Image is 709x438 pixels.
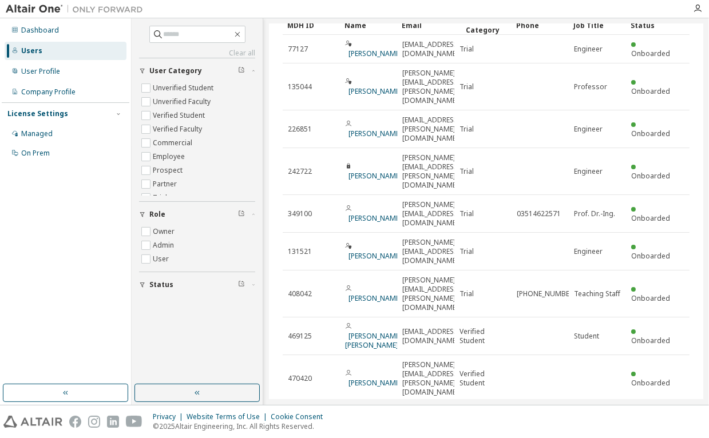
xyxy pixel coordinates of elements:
span: Status [149,280,173,289]
a: [PERSON_NAME] [PERSON_NAME] [345,331,402,350]
div: Privacy [153,412,187,421]
a: [PERSON_NAME] [348,86,402,96]
div: Company Profile [21,87,76,97]
img: Altair One [6,3,149,15]
div: Dashboard [21,26,59,35]
a: [PERSON_NAME] [348,49,402,58]
span: 226851 [288,125,312,134]
span: Onboarded [631,336,670,345]
span: Verified Student [460,369,506,388]
span: [PERSON_NAME][EMAIL_ADDRESS][DOMAIN_NAME] [402,238,460,265]
a: [PERSON_NAME] [348,293,402,303]
div: Job Title [573,16,621,34]
div: Phone [516,16,564,34]
a: [PERSON_NAME] [348,251,402,261]
span: Teaching Staff [574,289,620,298]
div: Website Terms of Use [187,412,271,421]
span: Trial [460,125,474,134]
span: Clear filter [238,210,245,219]
label: Unverified Student [153,81,216,95]
span: 469125 [288,332,312,341]
div: On Prem [21,149,50,158]
div: Status [631,16,679,34]
label: Owner [153,225,177,238]
div: Cookie Consent [271,412,330,421]
span: Trial [460,45,474,54]
span: Trial [460,167,474,176]
label: Admin [153,238,176,252]
a: [PERSON_NAME] [348,129,402,138]
label: Partner [153,177,179,191]
p: © 2025 Altair Engineering, Inc. All Rights Reserved. [153,421,330,431]
div: User Category [459,15,507,35]
span: Onboarded [631,378,670,388]
span: [PERSON_NAME][EMAIL_ADDRESS][PERSON_NAME][DOMAIN_NAME] [402,276,460,312]
label: Verified Student [153,109,207,122]
button: User Category [139,58,255,83]
label: Trial [153,191,169,205]
span: [PERSON_NAME][EMAIL_ADDRESS][PERSON_NAME][DOMAIN_NAME] [402,69,460,105]
span: Trial [460,209,474,218]
label: Employee [153,150,187,164]
div: Name [344,16,393,34]
div: MDH ID [287,16,335,34]
span: Trial [460,82,474,91]
span: Onboarded [631,129,670,138]
span: Engineer [574,247,603,256]
span: Engineer [574,125,603,134]
button: Role [139,202,255,227]
span: Engineer [574,167,603,176]
label: Unverified Faculty [153,95,213,109]
span: [EMAIL_ADDRESS][DOMAIN_NAME] [402,327,460,345]
img: instagram.svg [88,416,100,428]
span: 242722 [288,167,312,176]
span: Onboarded [631,251,670,261]
span: 135044 [288,82,312,91]
img: facebook.svg [69,416,81,428]
span: Onboarded [631,49,670,58]
span: Engineer [574,45,603,54]
img: youtube.svg [126,416,142,428]
span: [PERSON_NAME][EMAIL_ADDRESS][DOMAIN_NAME] [402,200,460,228]
span: [PERSON_NAME][EMAIL_ADDRESS][PERSON_NAME][DOMAIN_NAME] [402,153,460,190]
div: Users [21,46,42,55]
div: User Profile [21,67,60,76]
img: altair_logo.svg [3,416,62,428]
div: Managed [21,129,53,138]
span: 470420 [288,374,312,383]
a: Clear all [139,49,255,58]
span: Onboarded [631,293,670,303]
span: Onboarded [631,86,670,96]
a: [PERSON_NAME] [348,213,402,223]
label: Verified Faculty [153,122,204,136]
span: Student [574,332,599,341]
span: Trial [460,247,474,256]
label: Commercial [153,136,195,150]
span: [PHONE_NUMBER] [517,289,576,298]
div: Email [402,16,450,34]
span: Professor [574,82,607,91]
span: Role [149,210,165,219]
label: Prospect [153,164,185,177]
span: 131521 [288,247,312,256]
span: [EMAIL_ADDRESS][DOMAIN_NAME] [402,40,460,58]
span: Clear filter [238,280,245,289]
span: 77127 [288,45,308,54]
a: [PERSON_NAME] [348,378,402,388]
span: Verified Student [460,327,506,345]
span: [EMAIL_ADDRESS][PERSON_NAME][DOMAIN_NAME] [402,116,460,143]
span: Trial [460,289,474,298]
span: Prof. Dr.-Ing. [574,209,615,218]
a: [PERSON_NAME] [348,171,402,181]
span: 349100 [288,209,312,218]
span: Onboarded [631,213,670,223]
span: User Category [149,66,202,75]
span: Clear filter [238,66,245,75]
div: License Settings [7,109,68,118]
img: linkedin.svg [107,416,119,428]
span: [PERSON_NAME][EMAIL_ADDRESS][PERSON_NAME][DOMAIN_NAME] [402,360,460,397]
label: User [153,252,171,266]
button: Status [139,272,255,297]
span: 03514622571 [517,209,561,218]
span: 408042 [288,289,312,298]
